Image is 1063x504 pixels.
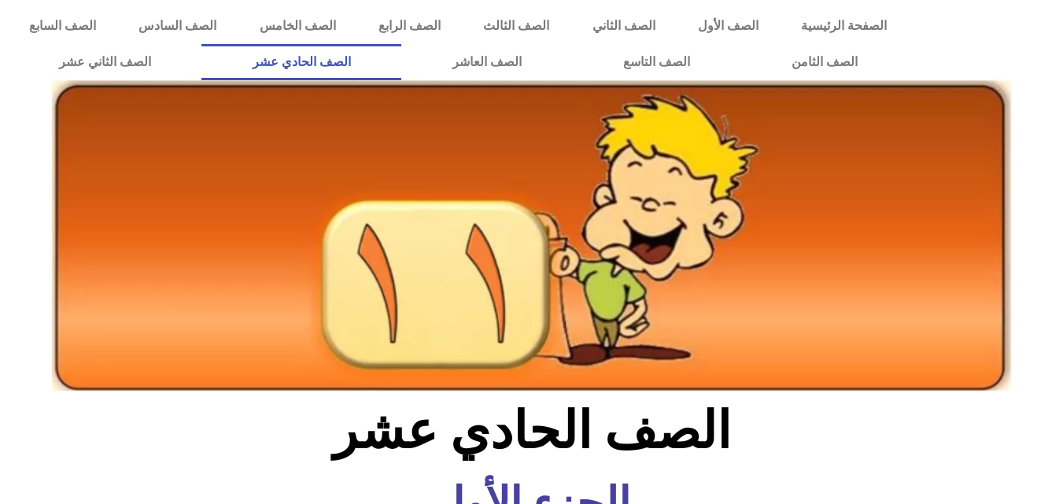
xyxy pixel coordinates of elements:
a: الصف السابع [8,8,117,44]
a: الصف الثالث [462,8,570,44]
a: الصف الخامس [238,8,357,44]
a: الصف التاسع [572,44,740,80]
a: الصف الرابع [357,8,462,44]
a: الصف السادس [117,8,238,44]
a: الصفحة الرئيسية [780,8,908,44]
h2: الصف الحادي عشر [271,400,792,462]
a: الصف الثاني عشر [8,44,201,80]
a: الصف الثاني [571,8,677,44]
a: الصف الحادي عشر [201,44,401,80]
a: الصف الأول [677,8,780,44]
a: الصف الثامن [740,44,908,80]
a: الصف العاشر [401,44,572,80]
